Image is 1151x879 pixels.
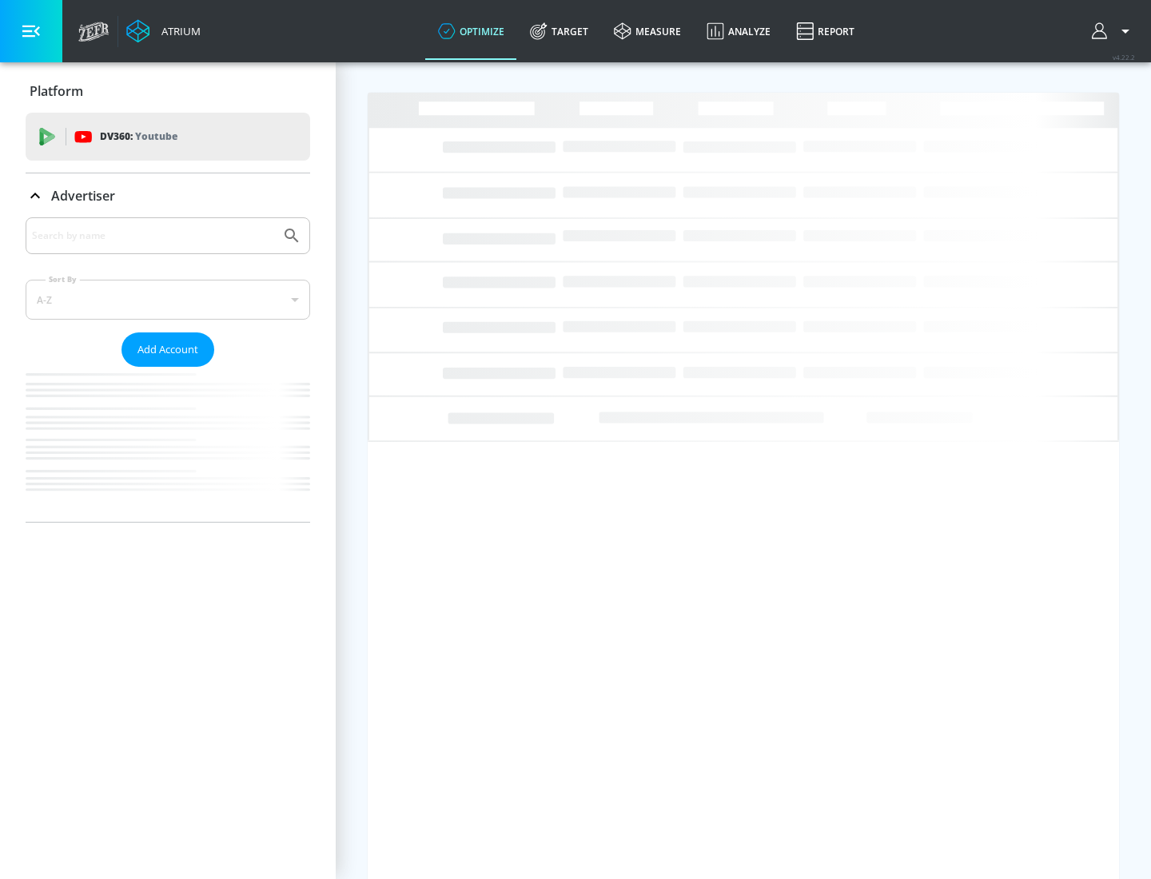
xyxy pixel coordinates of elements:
nav: list of Advertiser [26,367,310,522]
p: DV360: [100,128,177,145]
a: Atrium [126,19,201,43]
a: Target [517,2,601,60]
p: Platform [30,82,83,100]
a: measure [601,2,694,60]
div: DV360: Youtube [26,113,310,161]
div: Atrium [155,24,201,38]
label: Sort By [46,274,80,284]
p: Youtube [135,128,177,145]
span: v 4.22.2 [1113,53,1135,62]
div: Advertiser [26,173,310,218]
button: Add Account [121,332,214,367]
a: optimize [425,2,517,60]
div: A-Z [26,280,310,320]
div: Advertiser [26,217,310,522]
a: Report [783,2,867,60]
div: Platform [26,69,310,113]
input: Search by name [32,225,274,246]
span: Add Account [137,340,198,359]
a: Analyze [694,2,783,60]
p: Advertiser [51,187,115,205]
